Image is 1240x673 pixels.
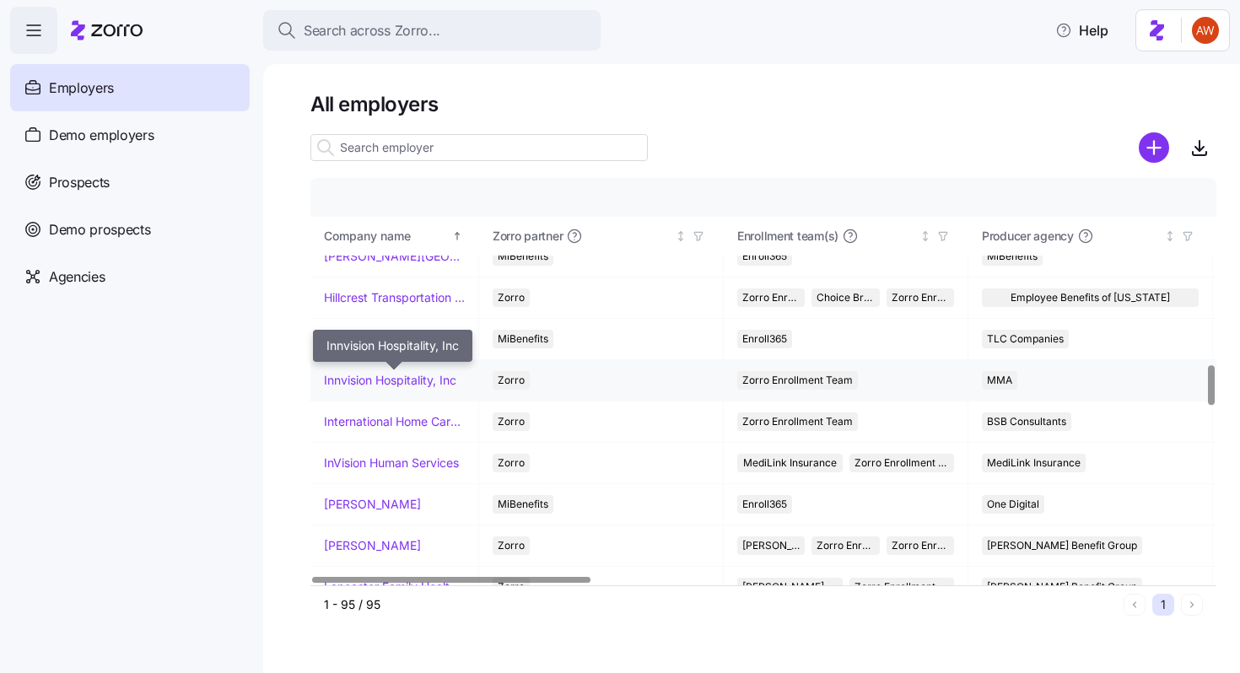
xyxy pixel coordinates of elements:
[1042,13,1122,47] button: Help
[743,454,837,472] span: MediLink Insurance
[310,217,479,256] th: Company nameSorted ascending
[498,536,525,555] span: Zorro
[498,330,548,348] span: MiBenefits
[742,330,787,348] span: Enroll365
[324,455,459,471] a: InVision Human Services
[498,247,548,266] span: MiBenefits
[10,64,250,111] a: Employers
[1055,20,1108,40] span: Help
[49,267,105,288] span: Agencies
[498,288,525,307] span: Zorro
[10,159,250,206] a: Prospects
[493,228,563,245] span: Zorro partner
[310,91,1216,117] h1: All employers
[987,330,1064,348] span: TLC Companies
[892,536,949,555] span: Zorro Enrollment Experts
[987,412,1066,431] span: BSB Consultants
[324,372,456,389] a: Innvision Hospitality, Inc
[49,172,110,193] span: Prospects
[324,227,449,245] div: Company name
[451,230,463,242] div: Sorted ascending
[987,495,1039,514] span: One Digital
[817,288,874,307] span: Choice Broker Services
[987,247,1038,266] span: MiBenefits
[324,331,439,347] a: HQ Marine Transport
[1011,288,1170,307] span: Employee Benefits of [US_STATE]
[49,125,154,146] span: Demo employers
[855,454,950,472] span: Zorro Enrollment Team
[742,495,787,514] span: Enroll365
[1152,594,1174,616] button: 1
[742,371,853,390] span: Zorro Enrollment Team
[498,495,548,514] span: MiBenefits
[310,134,648,161] input: Search employer
[10,206,250,253] a: Demo prospects
[737,228,838,245] span: Enrollment team(s)
[742,536,800,555] span: [PERSON_NAME] Benefit Group
[1124,594,1146,616] button: Previous page
[817,536,874,555] span: Zorro Enrollment Team
[742,412,853,431] span: Zorro Enrollment Team
[49,78,114,99] span: Employers
[10,253,250,300] a: Agencies
[742,288,800,307] span: Zorro Enrollment Team
[987,454,1081,472] span: MediLink Insurance
[982,228,1074,245] span: Producer agency
[324,413,465,430] a: International Home Care Services of NY, LLC
[498,371,525,390] span: Zorro
[1164,230,1176,242] div: Not sorted
[324,496,421,513] a: [PERSON_NAME]
[498,454,525,472] span: Zorro
[1192,17,1219,44] img: 3c671664b44671044fa8929adf5007c6
[724,217,968,256] th: Enrollment team(s)Not sorted
[49,219,151,240] span: Demo prospects
[324,289,465,306] a: Hillcrest Transportation Inc.
[10,111,250,159] a: Demo employers
[479,217,724,256] th: Zorro partnerNot sorted
[742,247,787,266] span: Enroll365
[263,10,601,51] button: Search across Zorro...
[1181,594,1203,616] button: Next page
[324,537,421,554] a: [PERSON_NAME]
[919,230,931,242] div: Not sorted
[324,596,1117,613] div: 1 - 95 / 95
[304,20,440,41] span: Search across Zorro...
[968,217,1213,256] th: Producer agencyNot sorted
[1139,132,1169,163] svg: add icon
[324,248,465,265] a: [PERSON_NAME][GEOGRAPHIC_DATA][DEMOGRAPHIC_DATA]
[498,412,525,431] span: Zorro
[675,230,687,242] div: Not sorted
[987,371,1012,390] span: MMA
[987,536,1137,555] span: [PERSON_NAME] Benefit Group
[892,288,949,307] span: Zorro Enrollment Experts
